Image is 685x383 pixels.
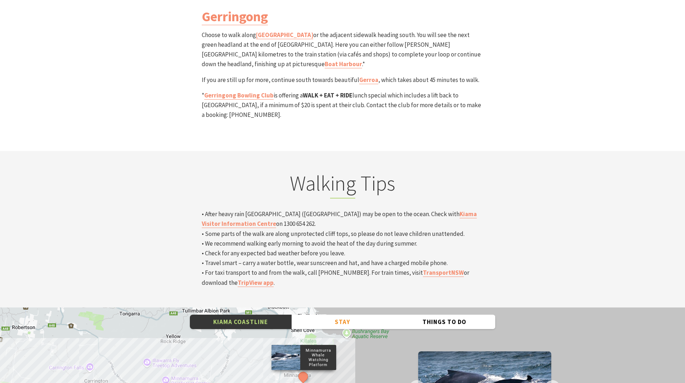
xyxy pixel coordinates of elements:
strong: WALK + EAT + RIDE [303,91,352,99]
button: Kiama Coastline [190,315,292,329]
a: Gerroa [359,76,378,84]
a: Gerringong Bowling Club [204,91,274,100]
a: Boat Harbour [325,60,362,68]
a: [GEOGRAPHIC_DATA] [256,31,313,39]
p: Choose to walk along or the adjacent sidewalk heading south. You will see the next green headland... [202,30,484,69]
p: • After heavy rain [GEOGRAPHIC_DATA] ([GEOGRAPHIC_DATA]) may be open to the ocean. Check with on ... [202,209,484,288]
h2: Walking Tips [202,171,484,199]
button: Stay [292,315,393,329]
a: TransportNSW [423,269,464,277]
button: Things To Do [393,315,495,329]
p: * is offering a lunch special which includes a lift back to [GEOGRAPHIC_DATA], if a minimum of $2... [202,91,484,120]
a: Gerringong [202,8,268,25]
p: If you are still up for more, continue south towards beautiful , which takes about 45 minutes to ... [202,75,484,85]
p: Minnamurra Whale Watching Platform [300,347,336,368]
a: TripView app [238,279,274,287]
